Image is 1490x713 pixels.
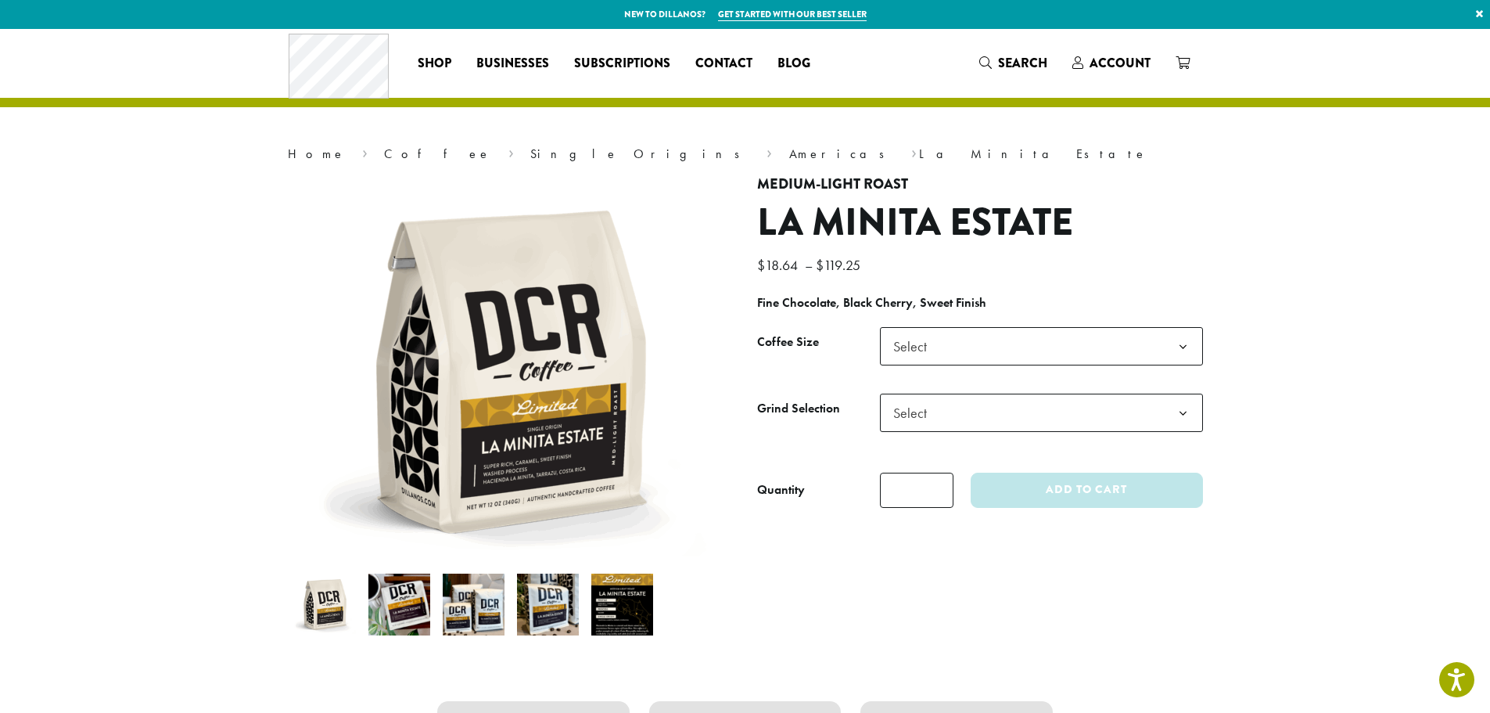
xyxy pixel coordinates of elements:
[476,54,549,74] span: Businesses
[998,54,1047,72] span: Search
[911,139,917,164] span: ›
[887,398,942,428] span: Select
[777,54,810,74] span: Blog
[816,256,864,274] bdi: 119.25
[695,54,752,74] span: Contact
[971,473,1202,508] button: Add to cart
[967,50,1060,76] a: Search
[574,54,670,74] span: Subscriptions
[880,473,953,508] input: Product quantity
[288,145,1203,164] nav: Breadcrumb
[880,327,1203,366] span: Select
[294,574,356,636] img: La Minita Estate
[767,139,772,164] span: ›
[757,398,880,420] label: Grind Selection
[757,176,1203,193] h4: Medium-Light Roast
[757,200,1203,246] h1: La Minita Estate
[418,54,451,74] span: Shop
[591,574,653,636] img: La Minita Estate - Image 5
[757,256,765,274] span: $
[757,481,805,499] div: Quantity
[718,8,867,21] a: Get started with our best seller
[887,331,942,362] span: Select
[805,256,813,274] span: –
[508,139,514,164] span: ›
[288,146,346,162] a: Home
[315,176,706,567] img: La Minita Estate
[757,331,880,354] label: Coffee Size
[362,139,368,164] span: ›
[757,294,986,311] b: Fine Chocolate, Black Cherry, Sweet Finish
[405,51,464,76] a: Shop
[443,574,504,636] img: La Minita Estate - Image 3
[368,574,430,636] img: La Minita Estate - Image 2
[530,146,750,162] a: Single Origins
[757,256,802,274] bdi: 18.64
[384,146,491,162] a: Coffee
[816,256,824,274] span: $
[517,574,579,636] img: La Minita Estate - Image 4
[880,394,1203,432] span: Select
[789,146,895,162] a: Americas
[1090,54,1151,72] span: Account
